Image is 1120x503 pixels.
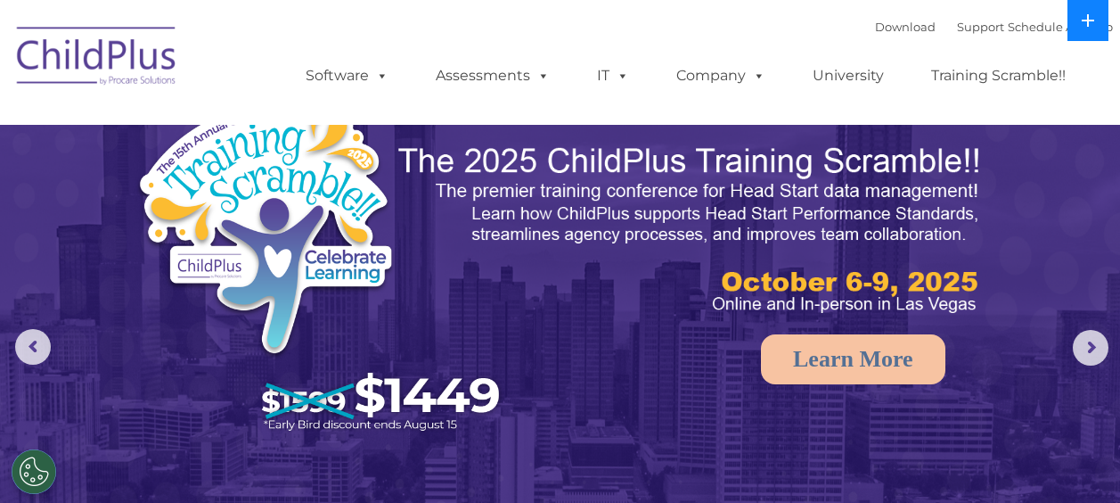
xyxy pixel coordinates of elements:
[875,20,936,34] a: Download
[875,20,1113,34] font: |
[761,334,945,384] a: Learn More
[1031,417,1120,503] iframe: Chat Widget
[288,58,406,94] a: Software
[957,20,1004,34] a: Support
[1008,20,1113,34] a: Schedule A Demo
[248,191,323,204] span: Phone number
[248,118,302,131] span: Last name
[12,449,56,494] button: Cookies Settings
[8,14,186,103] img: ChildPlus by Procare Solutions
[658,58,783,94] a: Company
[579,58,647,94] a: IT
[913,58,1083,94] a: Training Scramble!!
[795,58,902,94] a: University
[418,58,568,94] a: Assessments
